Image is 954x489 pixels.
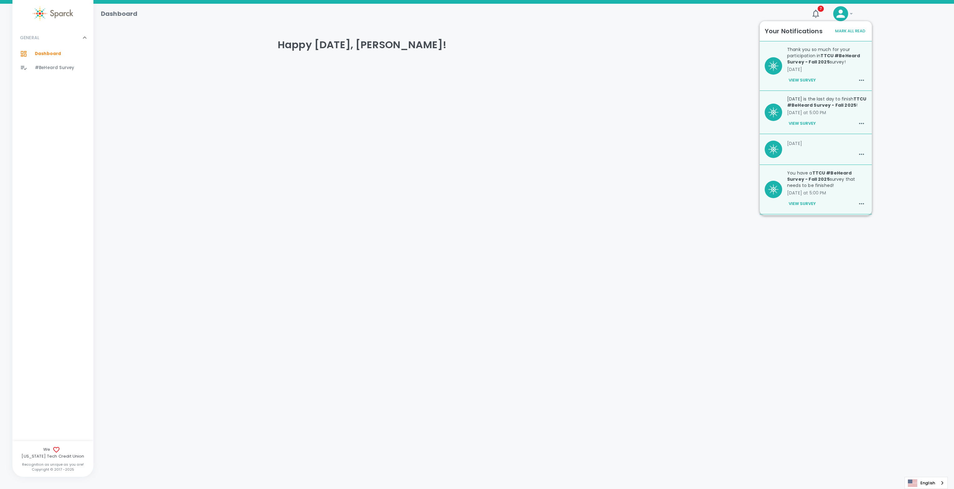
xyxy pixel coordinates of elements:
[35,65,74,71] span: #BeHeard Survey
[904,477,948,489] div: Language
[787,170,852,182] b: TTCU #BeHeard Survey - Fall 2025
[904,477,948,489] aside: Language selected: English
[12,467,93,472] p: Copyright © 2017 - 2025
[808,6,823,21] button: 7
[768,184,778,194] img: BQaiEiBogYIGKEBX0BIgaIGLCniC+Iy7N1stMIOgAAAABJRU5ErkJggg==
[101,9,137,19] h1: Dashboard
[834,26,867,36] button: Mark All Read
[787,190,867,196] p: [DATE] at 5:00 PM
[12,462,93,467] p: Recognition as unique as you are!
[905,477,947,489] a: English
[787,66,867,72] p: [DATE]
[787,46,867,65] p: Thank you so much for your participation in survey!
[768,61,778,71] img: BQaiEiBogYIGKEBX0BIgaIGLCniC+Iy7N1stMIOgAAAABJRU5ErkJggg==
[765,26,823,36] h6: Your Notifications
[278,39,676,51] h4: Happy [DATE], [PERSON_NAME]!
[12,446,93,459] span: We [US_STATE] Tech Credit Union
[12,6,93,21] a: Sparck logo
[787,96,866,108] b: TTCU #BeHeard Survey - Fall 2025
[787,198,817,209] button: View Survey
[12,28,93,47] div: GENERAL
[20,35,39,41] p: GENERAL
[12,61,93,75] a: #BeHeard Survey
[35,51,61,57] span: Dashboard
[787,170,867,189] p: You have a survey that needs to be finished!
[12,47,93,61] a: Dashboard
[787,75,817,86] button: View Survey
[787,53,860,65] b: TTCU #BeHeard Survey - Fall 2025
[787,109,867,116] p: [DATE] at 5:00 PM
[768,144,778,154] img: BQaiEiBogYIGKEBX0BIgaIGLCniC+Iy7N1stMIOgAAAABJRU5ErkJggg==
[787,96,867,108] p: [DATE] is the last day to finish !
[33,6,73,21] img: Sparck logo
[768,107,778,117] img: BQaiEiBogYIGKEBX0BIgaIGLCniC+Iy7N1stMIOgAAAABJRU5ErkJggg==
[818,6,824,12] span: 7
[787,140,867,147] p: [DATE]
[787,118,817,129] button: View Survey
[12,47,93,77] div: GENERAL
